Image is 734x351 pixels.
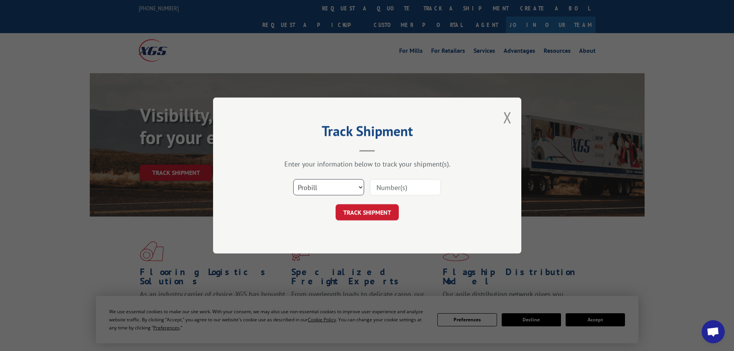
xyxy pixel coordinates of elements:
[702,320,725,343] div: Open chat
[252,126,483,140] h2: Track Shipment
[503,107,512,128] button: Close modal
[370,179,441,195] input: Number(s)
[252,160,483,168] div: Enter your information below to track your shipment(s).
[336,204,399,220] button: TRACK SHIPMENT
